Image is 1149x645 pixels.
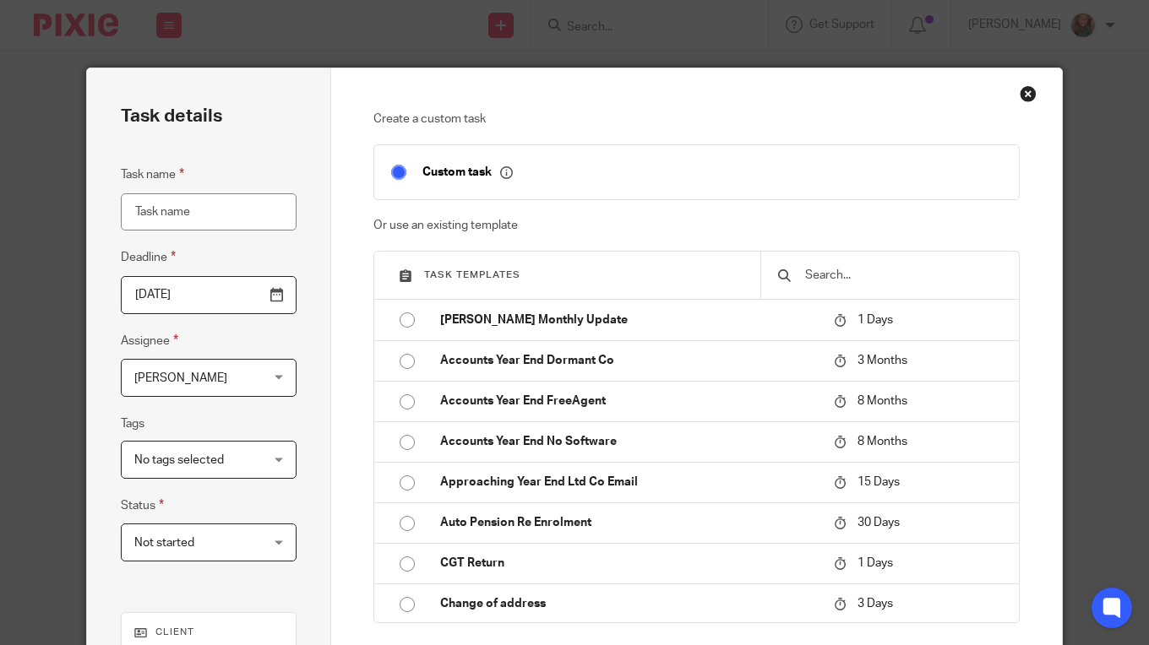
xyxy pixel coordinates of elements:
[121,247,176,267] label: Deadline
[121,102,222,131] h2: Task details
[440,352,817,369] p: Accounts Year End Dormant Co
[373,111,1021,127] p: Create a custom task
[858,517,900,528] span: 30 Days
[134,454,224,466] span: No tags selected
[121,331,178,350] label: Assignee
[134,537,194,549] span: Not started
[121,415,144,432] label: Tags
[373,217,1021,234] p: Or use an existing template
[440,393,817,409] p: Accounts Year End FreeAgent
[858,557,893,569] span: 1 Days
[440,514,817,531] p: Auto Pension Re Enrolment
[134,372,227,384] span: [PERSON_NAME]
[858,395,907,407] span: 8 Months
[803,266,1002,285] input: Search...
[121,276,297,314] input: Pick a date
[858,436,907,447] span: 8 Months
[440,474,817,491] p: Approaching Year End Ltd Co Email
[440,433,817,450] p: Accounts Year End No Software
[121,165,184,184] label: Task name
[121,193,297,231] input: Task name
[422,165,513,180] p: Custom task
[858,314,893,326] span: 1 Days
[1020,85,1037,102] div: Close this dialog window
[134,626,283,639] p: Client
[858,598,893,610] span: 3 Days
[424,270,520,279] span: Task templates
[858,476,900,488] span: 15 Days
[440,595,817,612] p: Change of address
[440,312,817,328] p: [PERSON_NAME] Monthly Update
[121,496,164,515] label: Status
[440,555,817,572] p: CGT Return
[858,355,907,366] span: 3 Months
